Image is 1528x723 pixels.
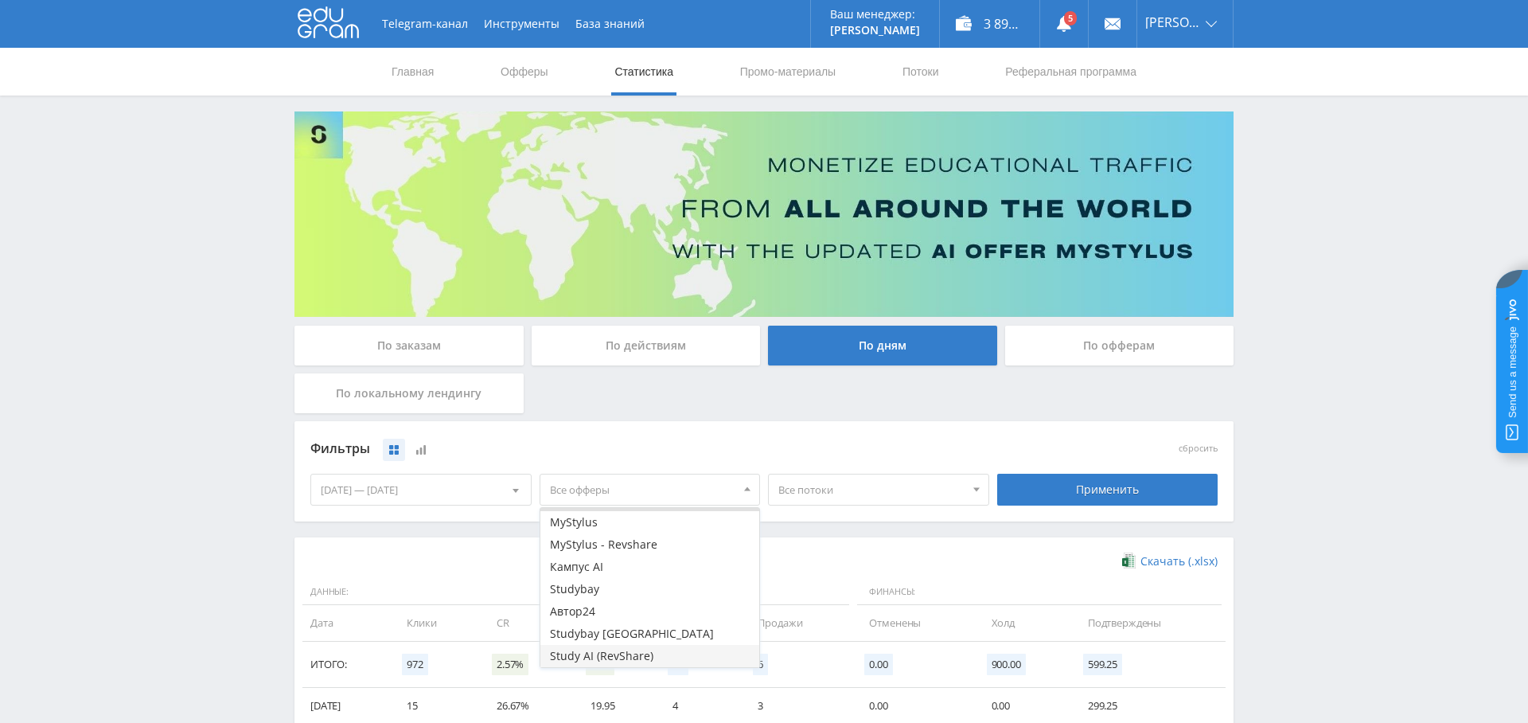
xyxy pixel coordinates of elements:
img: Banner [294,111,1234,317]
button: Studybay [GEOGRAPHIC_DATA] [540,623,760,645]
button: Автор24 [540,600,760,623]
span: Все потоки [778,475,965,505]
div: Применить [997,474,1218,506]
div: По дням [768,326,997,365]
div: По заказам [294,326,524,365]
button: Кампус AI [540,556,760,578]
td: Холд [976,605,1072,641]
a: Главная [390,48,435,96]
span: 599.25 [1083,654,1122,675]
td: CR [481,605,575,641]
div: По действиям [532,326,761,365]
td: Дата [302,605,391,641]
span: 0.00 [864,654,892,675]
a: Реферальная программа [1004,48,1138,96]
a: Потоки [901,48,941,96]
td: Клики [391,605,481,641]
span: Все офферы [550,475,736,505]
p: Ваш менеджер: [830,8,920,21]
button: Study AI (RevShare) [540,645,760,667]
span: 2.57% [492,654,528,675]
a: Офферы [499,48,550,96]
span: Данные: [302,579,653,606]
span: 972 [402,654,428,675]
button: MyStylus [540,511,760,533]
span: Скачать (.xlsx) [1140,555,1218,568]
span: Финансы: [857,579,1222,606]
a: Промо-материалы [739,48,837,96]
div: Фильтры [310,437,989,461]
td: Отменены [853,605,975,641]
button: MyStylus - Revshare [540,533,760,556]
td: Итого: [302,642,391,688]
td: Продажи [742,605,853,641]
div: По локальному лендингу [294,373,524,413]
a: Скачать (.xlsx) [1122,553,1218,569]
button: Studybay [540,578,760,600]
span: 900.00 [987,654,1026,675]
button: сбросить [1179,444,1218,454]
span: [PERSON_NAME] [1145,16,1201,29]
span: 6 [753,654,768,675]
a: Статистика [613,48,675,96]
p: [PERSON_NAME] [830,24,920,37]
div: По офферам [1005,326,1234,365]
div: [DATE] — [DATE] [311,475,531,505]
img: xlsx [1122,553,1136,569]
td: Подтверждены [1072,605,1226,641]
